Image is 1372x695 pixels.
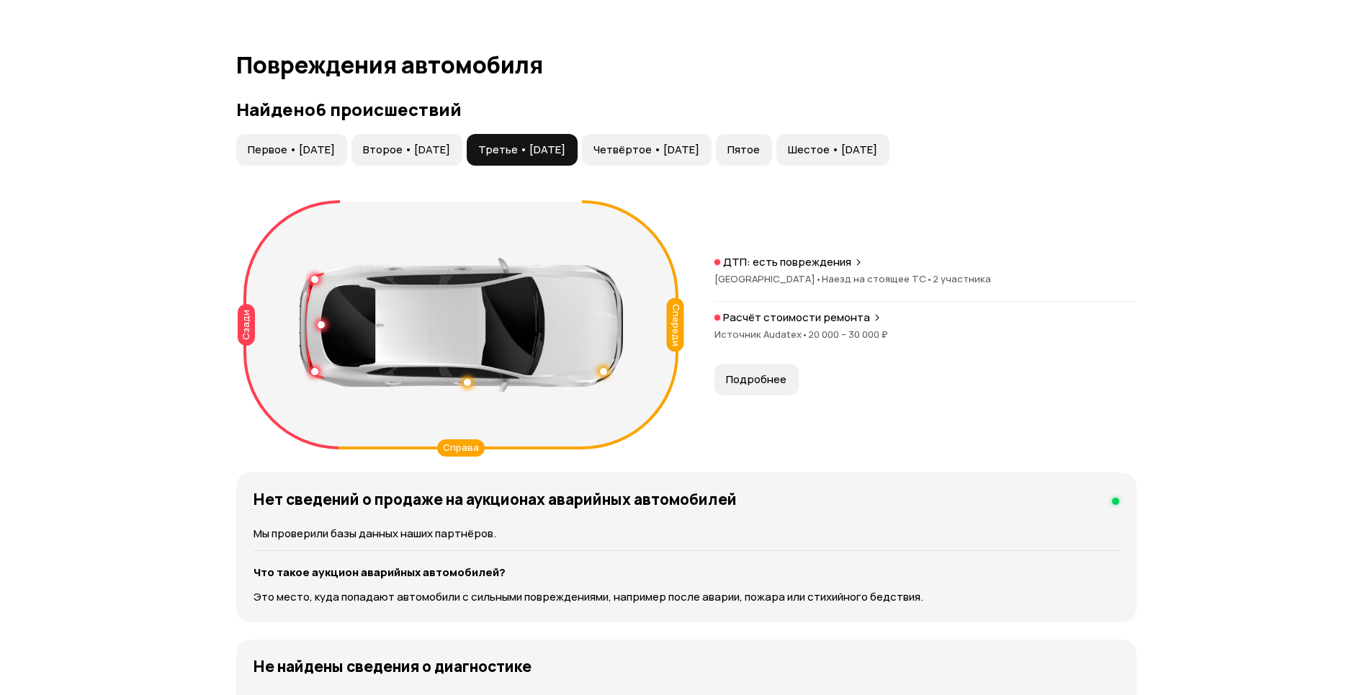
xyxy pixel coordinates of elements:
span: • [815,272,822,285]
span: 20 000 – 30 000 ₽ [808,328,888,341]
span: • [926,272,933,285]
span: • [802,328,808,341]
button: Пятое [716,134,772,166]
span: Четвёртое • [DATE] [593,143,699,157]
button: Шестое • [DATE] [776,134,889,166]
div: Сзади [238,304,255,346]
span: [GEOGRAPHIC_DATA] [714,272,822,285]
p: Мы проверили базы данных наших партнёров. [254,526,1119,542]
span: Наезд на стоящее ТС [822,272,933,285]
span: Источник Audatex [714,328,808,341]
h4: Нет сведений о продаже на аукционах аварийных автомобилей [254,490,737,508]
strong: Что такое аукцион аварийных автомобилей? [254,565,506,580]
p: ДТП: есть повреждения [723,255,851,269]
button: Четвёртое • [DATE] [582,134,712,166]
span: Шестое • [DATE] [788,143,877,157]
button: Подробнее [714,364,799,395]
span: Первое • [DATE] [248,143,335,157]
button: Третье • [DATE] [467,134,578,166]
h3: Найдено 6 происшествий [236,99,1136,120]
p: Это место, куда попадают автомобили с сильными повреждениями, например после аварии, пожара или с... [254,589,1119,605]
button: Первое • [DATE] [236,134,347,166]
span: Второе • [DATE] [363,143,450,157]
span: Пятое [727,143,760,157]
p: Расчёт стоимости ремонта [723,310,870,325]
span: Третье • [DATE] [478,143,565,157]
span: Подробнее [726,372,786,387]
div: Справа [437,439,485,457]
h4: Не найдены сведения о диагностике [254,657,532,676]
h1: Повреждения автомобиля [236,52,1136,78]
div: Спереди [666,298,683,352]
button: Второе • [DATE] [351,134,462,166]
span: 2 участника [933,272,991,285]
